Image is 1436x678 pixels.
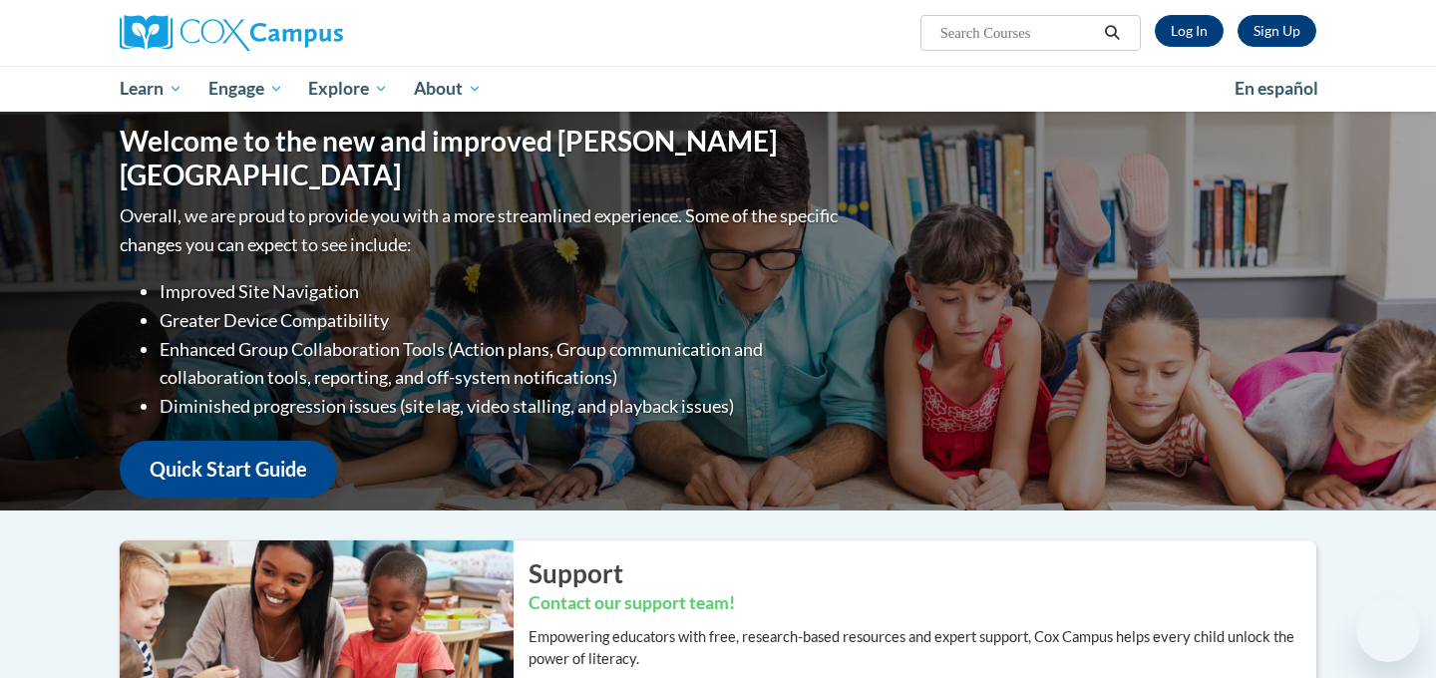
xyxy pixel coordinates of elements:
input: Search Courses [938,21,1098,45]
a: Explore [295,66,401,112]
iframe: Button to launch messaging window [1356,598,1420,662]
div: Main menu [90,66,1346,112]
p: Empowering educators with free, research-based resources and expert support, Cox Campus helps eve... [529,626,1316,670]
a: Quick Start Guide [120,441,337,498]
li: Enhanced Group Collaboration Tools (Action plans, Group communication and collaboration tools, re... [160,335,843,393]
a: En español [1222,68,1331,110]
a: Cox Campus [120,15,499,51]
a: Log In [1155,15,1224,47]
a: Engage [195,66,296,112]
p: Overall, we are proud to provide you with a more streamlined experience. Some of the specific cha... [120,201,843,259]
span: About [414,77,482,101]
span: En español [1235,78,1318,99]
span: Explore [308,77,388,101]
button: Search [1098,21,1128,45]
img: Cox Campus [120,15,343,51]
span: Engage [208,77,283,101]
i:  [1104,26,1122,41]
a: Register [1238,15,1316,47]
h3: Contact our support team! [529,591,1316,616]
a: About [401,66,495,112]
li: Diminished progression issues (site lag, video stalling, and playback issues) [160,392,843,421]
a: Learn [107,66,195,112]
span: Learn [120,77,182,101]
h2: Support [529,555,1316,591]
li: Improved Site Navigation [160,277,843,306]
h1: Welcome to the new and improved [PERSON_NAME][GEOGRAPHIC_DATA] [120,125,843,191]
li: Greater Device Compatibility [160,306,843,335]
